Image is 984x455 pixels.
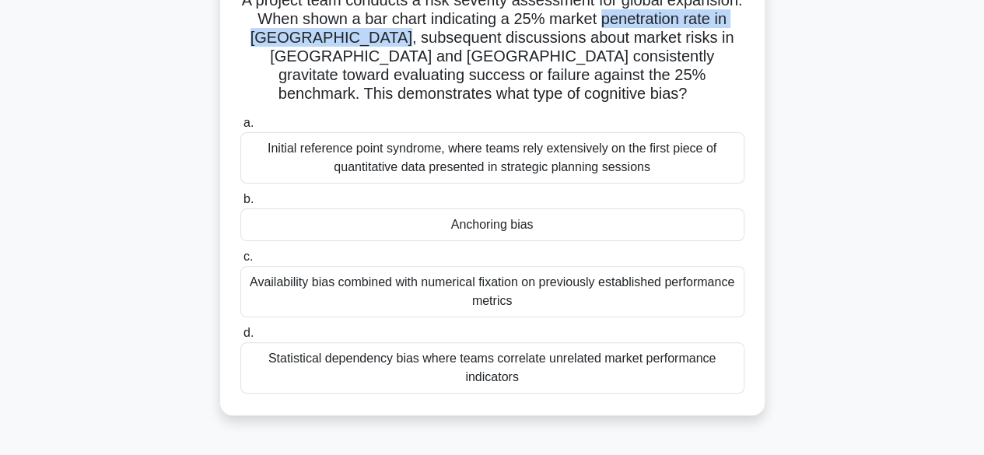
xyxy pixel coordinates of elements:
span: b. [243,192,254,205]
span: c. [243,250,253,263]
div: Availability bias combined with numerical fixation on previously established performance metrics [240,266,744,317]
div: Statistical dependency bias where teams correlate unrelated market performance indicators [240,342,744,394]
span: a. [243,116,254,129]
div: Anchoring bias [240,208,744,241]
span: d. [243,326,254,339]
div: Initial reference point syndrome, where teams rely extensively on the first piece of quantitative... [240,132,744,184]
